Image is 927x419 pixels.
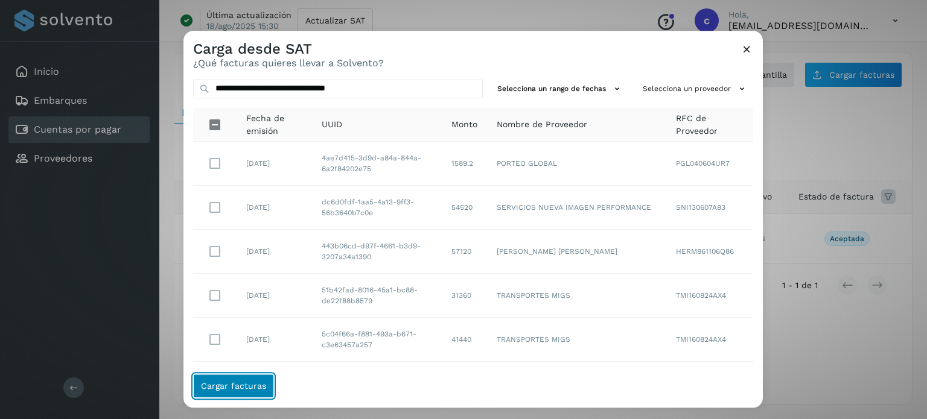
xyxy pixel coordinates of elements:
td: SERVICIOS NUEVA IMAGEN PERFORMANCE [487,186,666,230]
td: 54520 [442,186,487,230]
span: RFC de Proveedor [676,112,744,137]
td: 51b42fad-8016-45a1-bc88-de22f88b8579 [312,274,442,318]
td: SNI130607A83 [666,186,754,230]
td: [DATE] [237,142,312,186]
button: Cargar facturas [193,374,274,398]
span: Fecha de emisión [246,112,302,137]
td: 57120 [442,230,487,274]
td: [DATE] [237,318,312,362]
span: Nombre de Proveedor [497,119,587,131]
td: 5c04f66a-f881-493a-b671-c3e63457a257 [312,318,442,362]
td: 31360 [442,274,487,318]
p: ¿Qué facturas quieres llevar a Solvento? [193,58,384,69]
td: TRANSPORTES MIGS [487,274,666,318]
td: TRANSPORTES MIGS [487,362,666,406]
h3: Carga desde SAT [193,40,384,58]
td: dc6d0fdf-1aa5-4a13-9ff3-56b3640b7c0e [312,186,442,230]
td: TMI160824AX4 [666,274,754,318]
td: 0fbe8f95-6b59-4b45-b825-04db54117875 [312,362,442,406]
td: 41440 [442,318,487,362]
button: Selecciona un proveedor [638,79,753,99]
td: PGL040604UR7 [666,142,754,186]
td: [DATE] [237,362,312,406]
td: PORTEO GLOBAL [487,142,666,186]
td: 41440 [442,362,487,406]
td: TMI160824AX4 [666,318,754,362]
td: TMI160824AX4 [666,362,754,406]
td: 4ae7d415-3d9d-a84a-844a-6a2f84202e75 [312,142,442,186]
span: Monto [451,119,477,131]
td: TRANSPORTES MIGS [487,318,666,362]
td: [DATE] [237,186,312,230]
td: [DATE] [237,230,312,274]
button: Selecciona un rango de fechas [492,79,628,99]
td: HERM861106Q86 [666,230,754,274]
span: Cargar facturas [201,382,266,390]
td: [PERSON_NAME] [PERSON_NAME] [487,230,666,274]
td: 443b06cd-d97f-4661-b3d9-3207a34a1390 [312,230,442,274]
td: [DATE] [237,274,312,318]
span: UUID [322,119,342,131]
td: 1589.2 [442,142,487,186]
